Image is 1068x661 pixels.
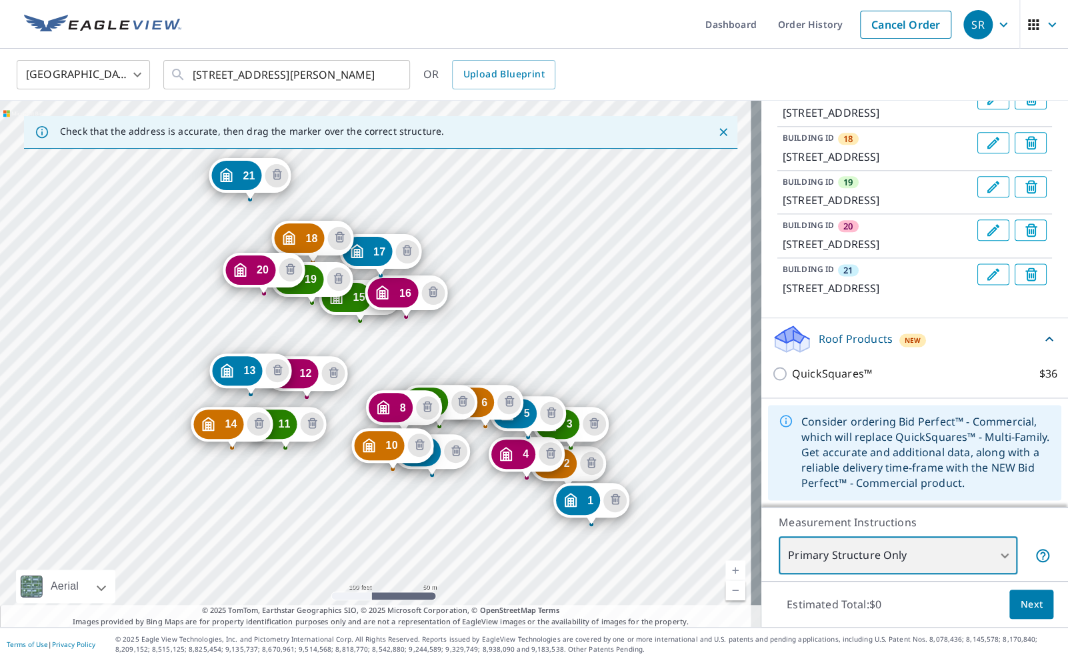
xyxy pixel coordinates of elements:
div: Aerial [47,570,83,603]
div: Aerial [16,570,115,603]
div: Roof ProductsNew [772,323,1057,355]
span: Upload Blueprint [463,66,544,83]
p: [STREET_ADDRESS] [783,236,972,252]
button: Delete building 10 [408,434,431,457]
span: 1 [587,496,593,506]
div: Dropped pin, building 5, MultiFamily property, 178 L W Minor Prairie View, TX 77445 [489,396,565,438]
span: 12 [299,368,311,378]
p: QuickSquares™ [792,366,872,382]
button: Delete building 21 [265,164,289,187]
button: Delete building 17 [395,240,419,263]
button: Delete building 19 [1015,176,1047,197]
span: 5 [523,408,529,418]
a: Privacy Policy [52,640,95,649]
div: Dropped pin, building 20, MultiFamily property, 22019 FM 1098 Rd Monaville, TX 77445 [223,253,305,294]
button: Delete building 2 [580,452,603,475]
button: Delete building 8 [416,396,439,420]
button: Delete building 20 [1015,219,1047,241]
span: 21 [243,171,255,181]
button: Delete building 12 [322,362,345,385]
div: Dropped pin, building 7, MultiFamily property, 1 Oscar Pipkin St Prairie View, TX 77445 [401,385,477,426]
div: SR [963,10,993,39]
img: EV Logo [24,15,181,35]
div: Dropped pin, building 8, MultiFamily property, 1698 Stadium Dr Prairie View, TX 77445 [366,390,442,432]
div: Dropped pin, building 18, MultiFamily property, 22019 FM 1098 Rd Monaville, TX 77445 [271,221,353,262]
div: Primary Structure Only [779,537,1017,574]
p: BUILDING ID [783,176,834,187]
span: 20 [843,220,853,232]
button: Delete building 6 [497,391,521,414]
p: Check that the address is accurate, then drag the marker over the correct structure. [60,125,444,137]
span: 19 [843,176,853,188]
a: Terms of Use [7,640,48,649]
span: 8 [400,403,406,413]
div: Dropped pin, building 12, MultiFamily property, 22019 FM 1098 Rd Hempstead, TX 77445 [265,356,347,398]
button: Delete building 11 [301,412,324,436]
button: Delete building 4 [539,442,562,466]
span: 3 [566,419,572,429]
span: 14 [225,419,237,429]
span: 11 [278,419,290,429]
a: Cancel Order [860,11,951,39]
button: Close [715,123,732,141]
div: Dropped pin, building 2, MultiFamily property, 176 L W Minor Prairie View, TX 77445 [529,446,605,488]
button: Delete building 20 [279,258,302,281]
button: Delete building 7 [451,391,475,414]
button: Delete building 14 [247,412,271,436]
span: 17 [373,247,385,257]
div: Dropped pin, building 6, MultiFamily property, 182 L W Minor Prairie View, TX 77445 [447,385,523,426]
p: [STREET_ADDRESS] [783,105,972,121]
p: | [7,640,95,648]
p: Roof Products [819,331,893,347]
button: Delete building 16 [421,281,445,305]
span: 19 [305,274,317,284]
p: [STREET_ADDRESS] [783,192,972,208]
button: Delete building 13 [266,359,289,382]
div: Dropped pin, building 3, MultiFamily property, 1199 J L Brown St Prairie View, TX 77445 [532,407,608,448]
div: Dropped pin, building 15, MultiFamily property, 22019 FM 1098 Rd Monaville, TX 77445 [319,280,401,321]
div: Dropped pin, building 16, MultiFamily property, 22019 FM 1098 Rd Monaville, TX 77445 [365,275,447,317]
p: $36 [1039,366,1057,382]
div: Dropped pin, building 11, MultiFamily property, 21961 FM 1098 Rd Prairie View, TX 77445 [244,407,326,448]
p: [STREET_ADDRESS] [783,149,972,165]
input: Search by address or latitude-longitude [193,56,383,93]
span: 6 [481,398,487,408]
button: Delete building 9 [444,440,467,463]
span: 20 [257,265,269,275]
div: Dropped pin, building 14, MultiFamily property, 22026 Fm 1098 Rd Hempstead, TX 77445 [191,407,273,448]
a: OpenStreetMap [479,605,535,615]
button: Delete building 1 [603,489,627,512]
a: Upload Blueprint [452,60,555,89]
button: Delete building 18 [328,227,351,250]
span: Your report will include only the primary structure on the property. For example, a detached gara... [1035,548,1051,564]
span: 21 [843,264,853,276]
p: Estimated Total: $0 [776,590,892,619]
p: [STREET_ADDRESS] [783,280,972,296]
div: [GEOGRAPHIC_DATA] [17,56,150,93]
span: 9 [428,446,434,456]
span: © 2025 TomTom, Earthstar Geographics SIO, © 2025 Microsoft Corporation, © [202,605,560,616]
div: Dropped pin, building 1, MultiFamily property, 1 Oscar Pipkin St Hempstead, TX 77445 [553,483,629,524]
span: Next [1020,596,1043,613]
p: BUILDING ID [783,219,834,231]
span: 15 [353,292,365,302]
div: Dropped pin, building 10, MultiFamily property, 1690 Stadium Dr Prairie View, TX 77445 [351,428,433,470]
button: Edit building 18 [977,132,1009,153]
span: 16 [399,288,411,298]
p: BUILDING ID [783,263,834,275]
span: New [905,335,921,346]
a: Current Level 18, Zoom In [725,560,745,580]
span: 4 [523,449,529,459]
a: Current Level 18, Zoom Out [725,580,745,600]
div: Dropped pin, building 4, MultiFamily property, 178 L W Minor Prairie View, TX 77445 [489,437,565,478]
span: 2 [563,458,569,468]
div: Dropped pin, building 13, MultiFamily property, 22019 FM 1098 Rd Hempstead, TX 77445 [209,354,291,395]
p: Measurement Instructions [779,514,1051,530]
div: Dropped pin, building 19, MultiFamily property, 22019 FM 1098 Rd Monaville, TX 77445 [271,262,353,303]
button: Edit building 20 [977,219,1009,241]
button: Delete building 18 [1015,132,1047,153]
span: 18 [843,133,853,145]
div: Consider ordering Bid Perfect™ - Commercial, which will replace QuickSquares™ - Multi-Family. Get... [801,409,1051,496]
button: Delete building 21 [1015,263,1047,285]
a: Terms [538,605,560,615]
